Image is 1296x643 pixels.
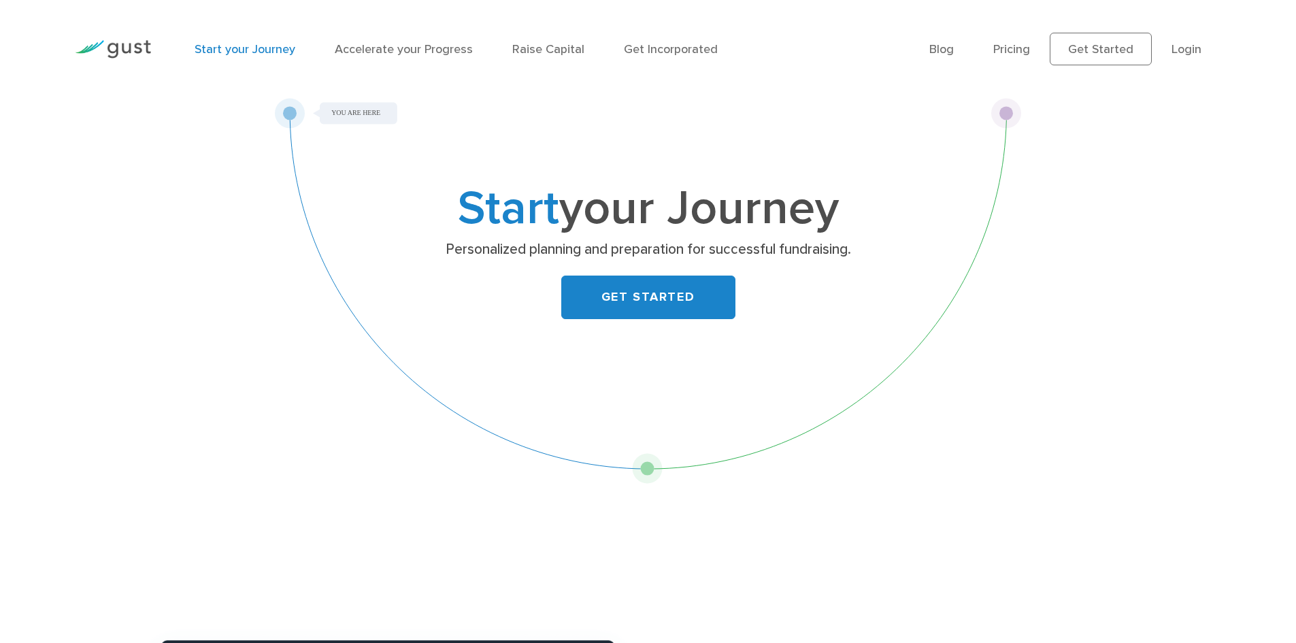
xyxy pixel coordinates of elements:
a: Login [1172,42,1201,56]
a: Raise Capital [512,42,584,56]
a: Blog [929,42,954,56]
a: GET STARTED [561,276,735,319]
img: Gust Logo [75,40,151,59]
a: Pricing [993,42,1030,56]
a: Start your Journey [195,42,295,56]
a: Get Started [1050,33,1152,65]
a: Get Incorporated [624,42,718,56]
h1: your Journey [380,187,917,231]
p: Personalized planning and preparation for successful fundraising. [384,240,912,259]
a: Accelerate your Progress [335,42,473,56]
span: Start [458,180,559,237]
